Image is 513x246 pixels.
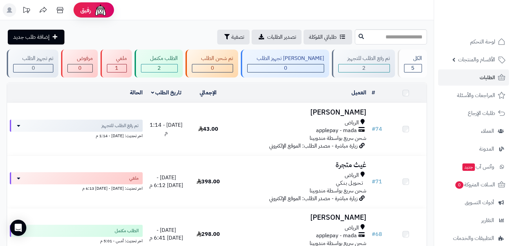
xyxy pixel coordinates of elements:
span: تم رفع الطلب للتجهيز [102,122,139,129]
div: مرفوض [67,55,92,62]
div: 2 [141,64,177,72]
a: #74 [372,125,382,133]
a: طلباتي المُوكلة [304,30,352,44]
a: الكل5 [396,50,428,78]
span: تـحـويـل بـنـكـي [336,179,363,187]
span: 398.00 [197,178,220,186]
a: المراجعات والأسئلة [438,87,509,103]
span: [DATE] - [DATE] 6:12 م [149,174,183,189]
a: # [372,89,375,97]
span: زيارة مباشرة - مصدر الطلب: الموقع الإلكتروني [269,194,358,203]
a: مرفوض 0 [60,50,99,78]
span: إضافة طلب جديد [13,33,50,41]
a: وآتس آبجديد [438,159,509,175]
a: ملغي 1 [99,50,133,78]
div: 0 [68,64,92,72]
a: تم رفع الطلب للتجهيز 2 [331,50,396,78]
span: 2 [362,64,366,72]
span: applepay - mada [316,127,357,134]
a: الإجمالي [200,89,217,97]
span: طلبات الإرجاع [468,109,495,118]
span: تصدير الطلبات [267,33,296,41]
span: الرياض [345,119,359,127]
span: [DATE] - 1:14 م [150,121,182,137]
a: العملاء [438,123,509,139]
span: 298.00 [197,230,220,238]
h3: [PERSON_NAME] [232,214,366,221]
span: ملغي [129,175,139,182]
span: وآتس آب [462,162,494,172]
span: المدونة [479,144,494,154]
div: تم شحن الطلب [192,55,233,62]
span: الطلب مكتمل [115,227,139,234]
div: ملغي [107,55,127,62]
h3: [PERSON_NAME] [232,109,366,116]
span: رفيق [80,6,91,14]
a: طلبات الإرجاع [438,105,509,121]
a: الطلبات [438,69,509,86]
a: الحالة [130,89,143,97]
span: السلات المتروكة [455,180,495,189]
span: 0 [455,181,463,189]
span: زيارة مباشرة - مصدر الطلب: الموقع الإلكتروني [269,142,358,150]
span: 0 [211,64,214,72]
span: التقارير [481,216,494,225]
span: 43.00 [198,125,218,133]
span: العملاء [481,126,494,136]
div: اخر تحديث: [DATE] - [DATE] 6:13 م [10,184,143,191]
span: # [372,178,375,186]
div: تم رفع الطلب للتجهيز [338,55,390,62]
span: أدوات التسويق [465,198,494,207]
span: الرياض [345,224,359,232]
div: تم تجهيز الطلب [13,55,53,62]
span: # [372,230,375,238]
div: الكل [404,55,422,62]
img: logo-2.png [467,17,507,31]
a: تم شحن الطلب 0 [184,50,239,78]
div: 2 [339,64,390,72]
span: التطبيقات والخدمات [453,234,494,243]
div: الطلب مكتمل [141,55,178,62]
span: الرياض [345,172,359,179]
span: جديد [462,163,475,171]
h3: غيث متجرة [232,161,366,169]
div: 0 [248,64,323,72]
div: [PERSON_NAME] تجهيز الطلب [247,55,324,62]
a: العميل [351,89,366,97]
div: 1 [107,64,126,72]
a: تحديثات المنصة [18,3,35,19]
img: ai-face.png [94,3,107,17]
span: شحن سريع بواسطة مندوبينا [310,187,366,195]
a: تاريخ الطلب [151,89,182,97]
a: [PERSON_NAME] تجهيز الطلب 0 [239,50,330,78]
span: 1 [115,64,118,72]
a: #68 [372,230,382,238]
a: تم تجهيز الطلب 0 [5,50,60,78]
a: #71 [372,178,382,186]
span: # [372,125,375,133]
span: لوحة التحكم [470,37,495,47]
span: 2 [158,64,161,72]
a: لوحة التحكم [438,34,509,50]
span: 0 [78,64,82,72]
span: 0 [32,64,35,72]
span: تصفية [231,33,244,41]
div: اخر تحديث: [DATE] - 1:14 م [10,132,143,139]
a: الطلب مكتمل 2 [133,50,184,78]
a: تصدير الطلبات [252,30,302,44]
span: [DATE] - [DATE] 6:41 م [149,226,183,242]
span: الأقسام والمنتجات [458,55,495,64]
div: Open Intercom Messenger [10,220,26,236]
span: المراجعات والأسئلة [457,91,495,100]
div: 0 [13,64,53,72]
span: 5 [411,64,415,72]
a: إضافة طلب جديد [8,30,64,44]
a: أدوات التسويق [438,194,509,211]
div: اخر تحديث: أمس - 5:01 م [10,237,143,244]
button: تصفية [217,30,250,44]
span: طلباتي المُوكلة [309,33,337,41]
div: 0 [192,64,233,72]
span: شحن سريع بواسطة مندوبينا [310,134,366,142]
span: 0 [284,64,287,72]
a: التقارير [438,212,509,228]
